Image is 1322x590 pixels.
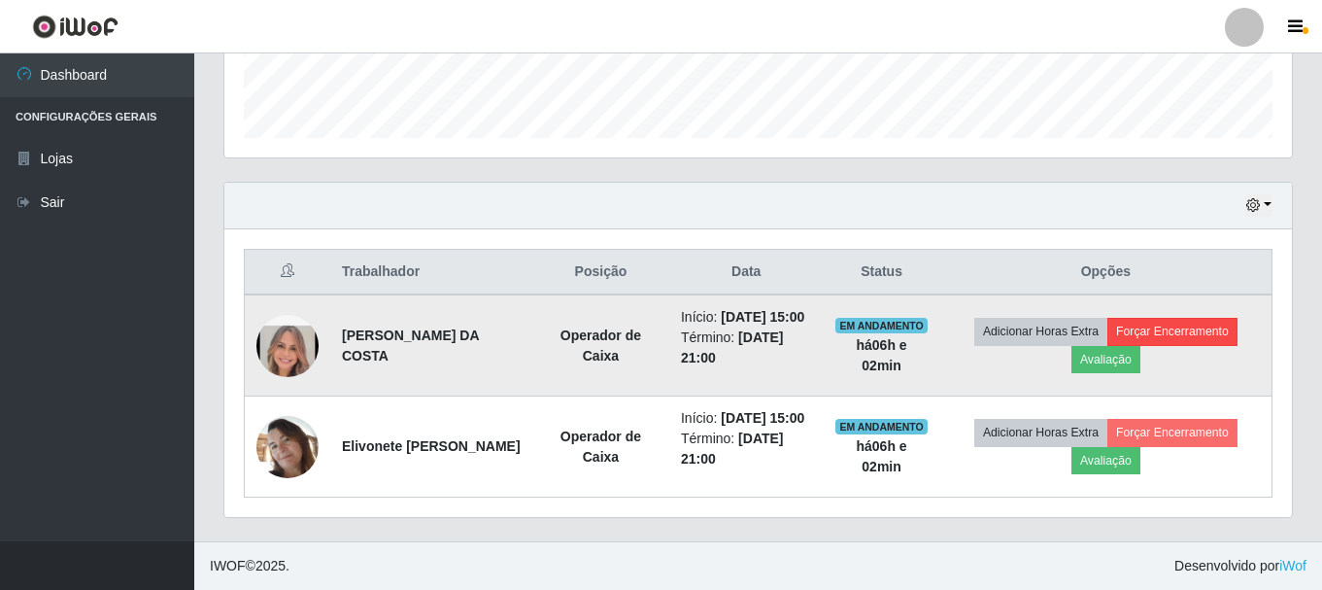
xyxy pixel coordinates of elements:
span: © 2025 . [210,556,289,576]
button: Adicionar Horas Extra [974,419,1107,446]
button: Forçar Encerramento [1107,419,1237,446]
strong: há 06 h e 02 min [856,337,906,373]
span: Desenvolvido por [1174,556,1306,576]
button: Adicionar Horas Extra [974,318,1107,345]
li: Término: [681,429,811,469]
button: Avaliação [1071,346,1140,373]
time: [DATE] 15:00 [721,410,804,426]
th: Trabalhador [330,250,532,295]
th: Status [823,250,939,295]
a: iWof [1279,558,1306,573]
li: Término: [681,328,811,368]
li: Início: [681,307,811,328]
strong: há 06 h e 02 min [856,438,906,474]
button: Avaliação [1071,447,1140,474]
th: Posição [532,250,669,295]
time: [DATE] 15:00 [721,309,804,325]
span: EM ANDAMENTO [835,318,928,333]
img: CoreUI Logo [32,15,119,39]
th: Opções [940,250,1272,295]
strong: Operador de Caixa [560,429,641,465]
span: IWOF [210,558,246,573]
strong: [PERSON_NAME] DA COSTA [342,328,479,364]
li: Início: [681,408,811,429]
button: Forçar Encerramento [1107,318,1237,345]
th: Data [669,250,823,295]
strong: Elivonete [PERSON_NAME] [342,438,521,454]
img: 1744411784463.jpeg [256,416,319,478]
span: EM ANDAMENTO [835,419,928,434]
img: 1743360522748.jpeg [256,300,319,391]
strong: Operador de Caixa [560,328,641,364]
